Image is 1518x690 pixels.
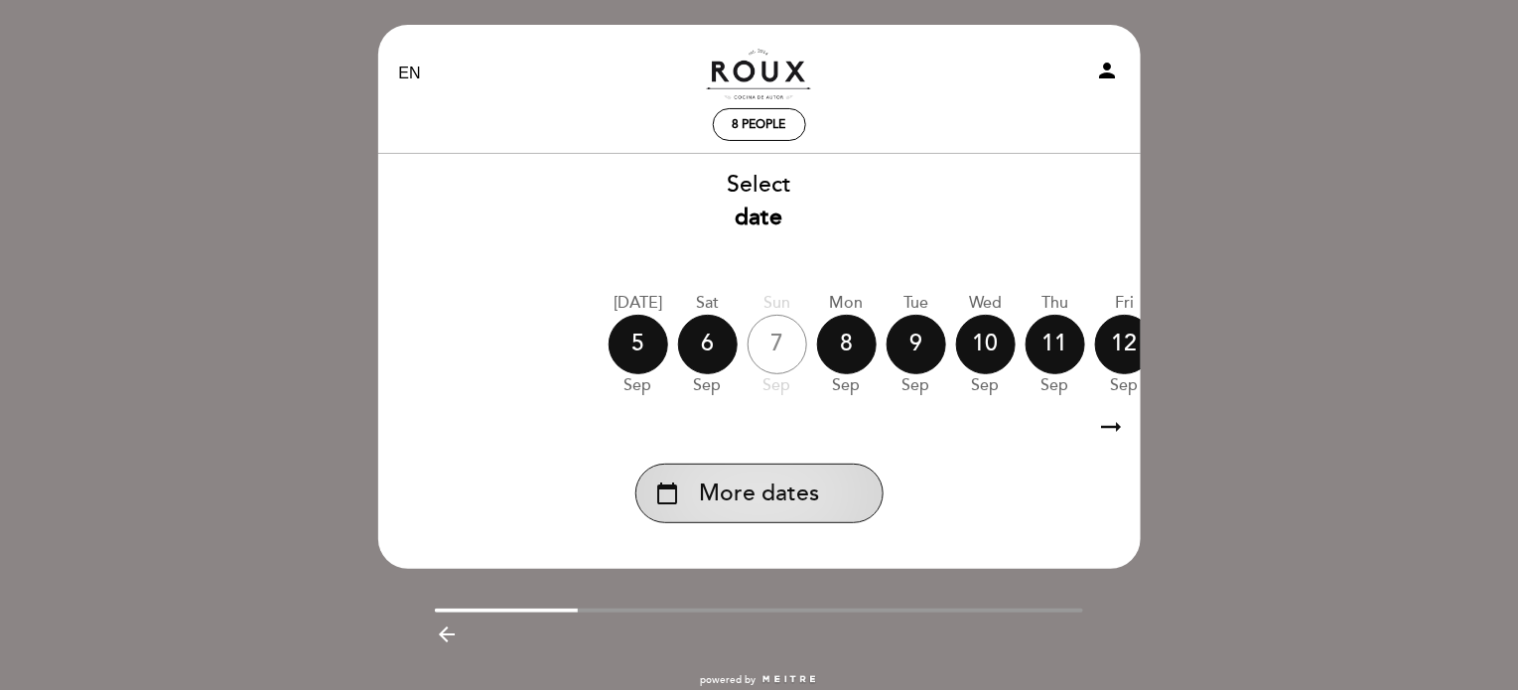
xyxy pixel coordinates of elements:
div: Thu [1026,292,1085,315]
div: Sep [887,374,946,397]
div: 12 [1095,315,1155,374]
div: Sep [1026,374,1085,397]
div: Sep [817,374,877,397]
div: Sep [748,374,807,397]
div: Sun [748,292,807,315]
span: More dates [699,478,819,510]
div: 7 [748,315,807,374]
div: 11 [1026,315,1085,374]
div: Sep [1095,374,1155,397]
a: Roux [635,47,884,101]
i: arrow_backward [435,622,459,646]
b: date [736,204,783,231]
img: MEITRE [761,675,818,685]
div: Tue [887,292,946,315]
div: Fri [1095,292,1155,315]
div: Wed [956,292,1016,315]
div: Select [377,169,1142,234]
span: powered by [701,673,757,687]
i: person [1096,59,1120,82]
div: Sep [678,374,738,397]
div: Mon [817,292,877,315]
div: 5 [609,315,668,374]
div: Sep [956,374,1016,397]
div: Sep [609,374,668,397]
i: calendar_today [656,477,680,510]
div: Sat [678,292,738,315]
div: 9 [887,315,946,374]
i: arrow_right_alt [1097,406,1127,449]
button: person [1096,59,1120,89]
div: 10 [956,315,1016,374]
div: [DATE] [609,292,668,315]
div: 8 [817,315,877,374]
div: 6 [678,315,738,374]
a: powered by [701,673,818,687]
span: 8 people [733,117,786,132]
